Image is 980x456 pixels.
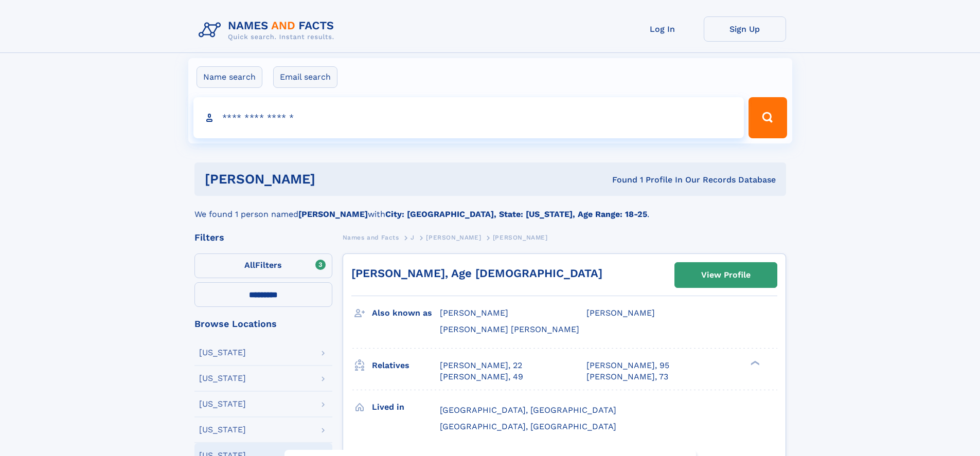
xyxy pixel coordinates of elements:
h3: Lived in [372,398,440,416]
span: [GEOGRAPHIC_DATA], [GEOGRAPHIC_DATA] [440,422,616,431]
label: Filters [194,253,332,278]
label: Name search [197,66,262,88]
h3: Relatives [372,357,440,374]
div: View Profile [701,263,751,287]
div: ❯ [748,359,760,366]
a: Log In [621,16,704,42]
div: We found 1 person named with . [194,196,786,221]
div: [US_STATE] [199,400,246,408]
div: [US_STATE] [199,426,246,434]
img: Logo Names and Facts [194,16,343,44]
div: Found 1 Profile In Our Records Database [464,174,776,186]
span: [PERSON_NAME] [493,234,548,241]
a: [PERSON_NAME], 22 [440,360,522,371]
span: [PERSON_NAME] [426,234,481,241]
a: Sign Up [704,16,786,42]
span: [PERSON_NAME] [PERSON_NAME] [440,324,579,334]
label: Email search [273,66,337,88]
h1: [PERSON_NAME] [205,173,464,186]
div: Filters [194,233,332,242]
input: search input [193,97,744,138]
a: [PERSON_NAME] [426,231,481,244]
a: [PERSON_NAME], 95 [586,360,669,371]
b: [PERSON_NAME] [298,209,368,219]
button: Search Button [749,97,787,138]
div: [US_STATE] [199,349,246,357]
div: [US_STATE] [199,374,246,382]
span: [PERSON_NAME] [440,308,508,318]
span: [GEOGRAPHIC_DATA], [GEOGRAPHIC_DATA] [440,405,616,415]
a: J [411,231,415,244]
h3: Also known as [372,304,440,322]
a: [PERSON_NAME], Age [DEMOGRAPHIC_DATA] [351,267,602,280]
a: [PERSON_NAME], 49 [440,371,523,382]
a: Names and Facts [343,231,399,244]
b: City: [GEOGRAPHIC_DATA], State: [US_STATE], Age Range: 18-25 [385,209,647,219]
div: Browse Locations [194,319,332,329]
span: All [244,260,255,270]
a: View Profile [675,263,777,287]
span: [PERSON_NAME] [586,308,655,318]
span: J [411,234,415,241]
a: [PERSON_NAME], 73 [586,371,668,382]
